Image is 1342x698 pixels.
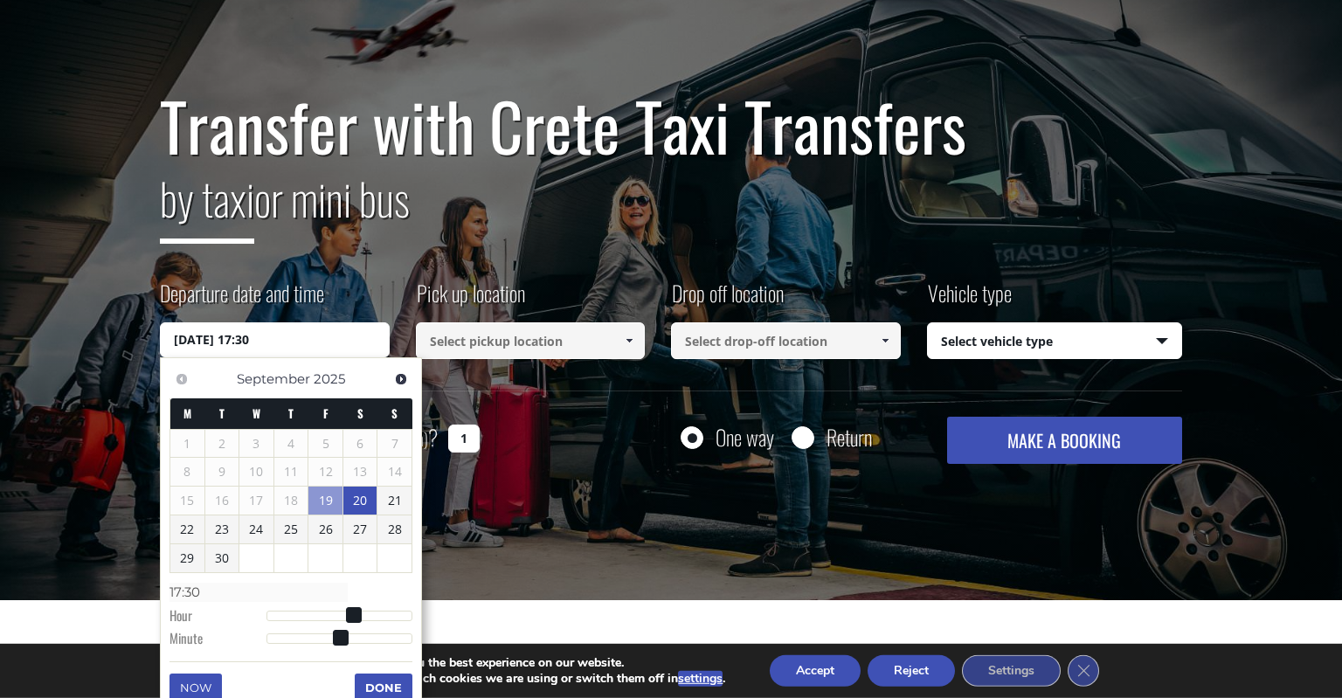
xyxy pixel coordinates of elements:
span: by taxi [160,165,254,244]
h1: Transfer with Crete Taxi Transfers [160,89,1182,162]
a: 19 [308,487,342,515]
a: 27 [343,515,377,543]
span: Select vehicle type [928,323,1182,360]
a: 28 [377,515,412,543]
a: 20 [343,487,377,515]
span: 10 [239,458,273,486]
a: 26 [308,515,342,543]
button: MAKE A BOOKING [947,417,1182,464]
p: You can find out more about which cookies we are using or switch them off in . [239,671,725,687]
a: 25 [274,515,308,543]
span: 1 [170,430,204,458]
span: Thursday [288,404,294,422]
span: 3 [239,430,273,458]
span: Next [394,372,408,386]
span: 11 [274,458,308,486]
button: Close GDPR Cookie Banner [1068,655,1099,687]
dt: Minute [169,629,266,652]
input: Select drop-off location [671,322,901,359]
a: 21 [377,487,412,515]
a: 29 [170,544,204,572]
button: Reject [868,655,955,687]
label: Return [827,426,872,448]
span: 8 [170,458,204,486]
a: 30 [205,544,239,572]
span: 9 [205,458,239,486]
p: We are using cookies to give you the best experience on our website. [239,655,725,671]
span: 12 [308,458,342,486]
a: Show All Items [615,322,644,359]
a: Show All Items [870,322,899,359]
span: 15 [170,487,204,515]
button: Settings [962,655,1061,687]
span: Wednesday [252,404,260,422]
label: Pick up location [416,278,525,322]
span: 16 [205,487,239,515]
span: Friday [323,404,329,422]
span: 6 [343,430,377,458]
span: Tuesday [219,404,225,422]
a: 23 [205,515,239,543]
span: 2 [205,430,239,458]
button: settings [678,671,723,687]
a: Previous [169,367,193,390]
span: 13 [343,458,377,486]
span: 14 [377,458,412,486]
span: 18 [274,487,308,515]
button: Accept [770,655,861,687]
span: Monday [183,404,191,422]
h2: or mini bus [160,162,1182,257]
label: One way [716,426,774,448]
span: 17 [239,487,273,515]
span: 4 [274,430,308,458]
a: 22 [170,515,204,543]
span: 7 [377,430,412,458]
label: Departure date and time [160,278,324,322]
dt: Hour [169,606,266,629]
span: Sunday [391,404,398,422]
span: Saturday [357,404,363,422]
a: Next [389,367,412,390]
span: 5 [308,430,342,458]
span: Previous [175,372,189,386]
input: Select pickup location [416,322,646,359]
span: 2025 [314,370,345,387]
a: 24 [239,515,273,543]
span: September [237,370,310,387]
label: Vehicle type [927,278,1012,322]
label: Drop off location [671,278,784,322]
